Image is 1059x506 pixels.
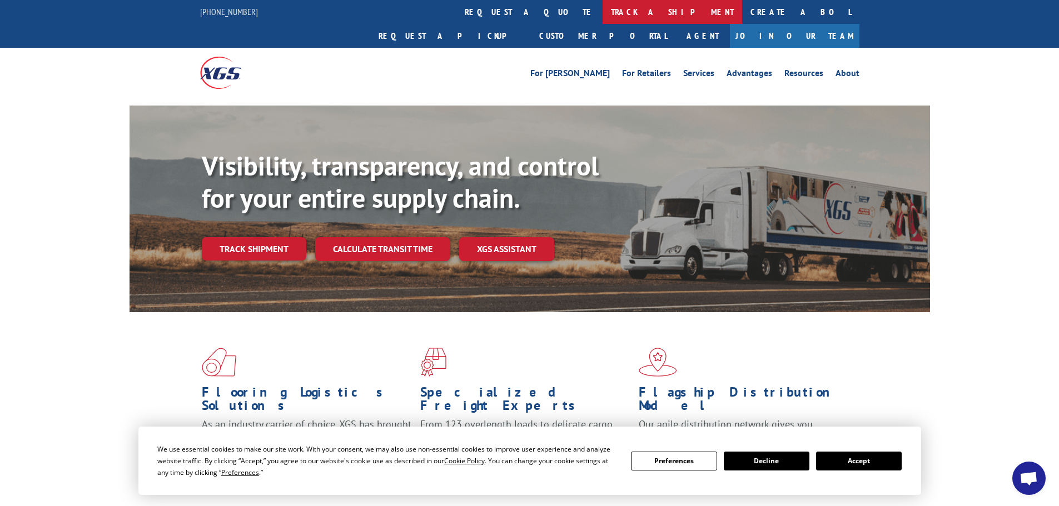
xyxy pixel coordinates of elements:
[370,24,531,48] a: Request a pickup
[1012,462,1046,495] div: Open chat
[784,69,823,81] a: Resources
[730,24,859,48] a: Join Our Team
[631,452,717,470] button: Preferences
[836,69,859,81] a: About
[202,237,306,260] a: Track shipment
[531,24,675,48] a: Customer Portal
[200,6,258,17] a: [PHONE_NUMBER]
[622,69,671,81] a: For Retailers
[639,418,843,444] span: Our agile distribution network gives you nationwide inventory management on demand.
[444,456,485,465] span: Cookie Policy
[530,69,610,81] a: For [PERSON_NAME]
[138,427,921,495] div: Cookie Consent Prompt
[420,418,630,467] p: From 123 overlength loads to delicate cargo, our experienced staff knows the best way to move you...
[459,237,554,261] a: XGS ASSISTANT
[221,468,259,477] span: Preferences
[683,69,714,81] a: Services
[202,148,599,215] b: Visibility, transparency, and control for your entire supply chain.
[727,69,772,81] a: Advantages
[202,418,411,457] span: As an industry carrier of choice, XGS has brought innovation and dedication to flooring logistics...
[724,452,809,470] button: Decline
[675,24,730,48] a: Agent
[315,237,450,261] a: Calculate transit time
[639,348,677,377] img: xgs-icon-flagship-distribution-model-red
[202,385,412,418] h1: Flooring Logistics Solutions
[420,348,446,377] img: xgs-icon-focused-on-flooring-red
[816,452,902,470] button: Accept
[420,385,630,418] h1: Specialized Freight Experts
[202,348,236,377] img: xgs-icon-total-supply-chain-intelligence-red
[639,385,849,418] h1: Flagship Distribution Model
[157,443,618,478] div: We use essential cookies to make our site work. With your consent, we may also use non-essential ...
